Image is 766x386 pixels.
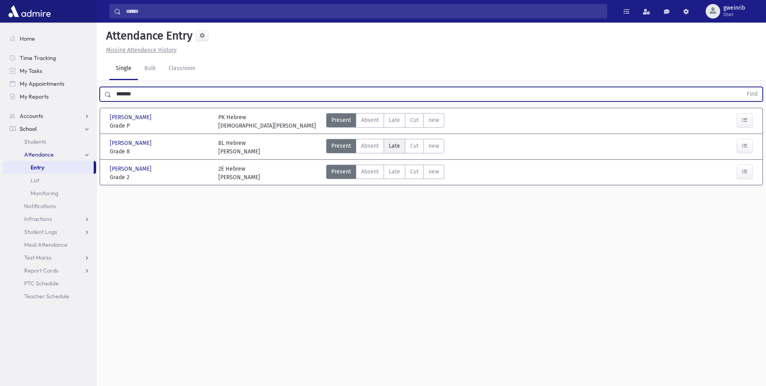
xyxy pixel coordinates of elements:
[3,32,96,45] a: Home
[218,165,260,182] div: 2E Hebrew [PERSON_NAME]
[3,200,96,213] a: Notifications
[361,116,379,124] span: Absent
[361,142,379,150] span: Absent
[3,290,96,303] a: Teacher Schedule
[109,58,138,80] a: Single
[326,113,444,130] div: AttTypes
[3,52,96,64] a: Time Tracking
[24,202,56,210] span: Notifications
[326,165,444,182] div: AttTypes
[429,142,439,150] span: new
[410,167,419,176] span: Cut
[24,138,46,145] span: Students
[3,225,96,238] a: Student Logs
[3,77,96,90] a: My Appointments
[218,113,316,130] div: PK Hebrew [DEMOGRAPHIC_DATA][PERSON_NAME]
[331,142,351,150] span: Present
[3,264,96,277] a: Report Cards
[723,5,745,11] span: gweinrib
[429,167,439,176] span: new
[3,161,94,174] a: Entry
[24,293,69,300] span: Teacher Schedule
[110,139,153,147] span: [PERSON_NAME]
[110,113,153,122] span: [PERSON_NAME]
[24,151,54,158] span: Attendance
[389,116,400,124] span: Late
[20,93,49,100] span: My Reports
[3,122,96,135] a: School
[110,173,210,182] span: Grade 2
[410,116,419,124] span: Cut
[331,116,351,124] span: Present
[326,139,444,156] div: AttTypes
[3,251,96,264] a: Test Marks
[3,64,96,77] a: My Tasks
[31,164,44,171] span: Entry
[110,122,210,130] span: Grade P
[20,125,37,132] span: School
[361,167,379,176] span: Absent
[24,267,58,274] span: Report Cards
[3,135,96,148] a: Students
[3,238,96,251] a: Meal Attendance
[106,47,177,54] u: Missing Attendance History
[6,3,53,19] img: AdmirePro
[20,35,35,42] span: Home
[3,213,96,225] a: Infractions
[389,167,400,176] span: Late
[162,58,202,80] a: Classroom
[331,167,351,176] span: Present
[24,241,68,248] span: Meal Attendance
[3,174,96,187] a: List
[3,148,96,161] a: Attendance
[218,139,260,156] div: 8L Hebrew [PERSON_NAME]
[103,29,193,43] h5: Attendance Entry
[410,142,419,150] span: Cut
[24,280,59,287] span: PTC Schedule
[3,90,96,103] a: My Reports
[24,215,52,223] span: Infractions
[742,87,762,101] button: Find
[3,277,96,290] a: PTC Schedule
[24,254,51,261] span: Test Marks
[3,187,96,200] a: Monitoring
[31,190,58,197] span: Monitoring
[138,58,162,80] a: Bulk
[110,147,210,156] span: Grade 8
[3,109,96,122] a: Accounts
[389,142,400,150] span: Late
[103,47,177,54] a: Missing Attendance History
[20,54,56,62] span: Time Tracking
[31,177,39,184] span: List
[20,112,43,120] span: Accounts
[110,165,153,173] span: [PERSON_NAME]
[20,80,64,87] span: My Appointments
[24,228,57,235] span: Student Logs
[429,116,439,124] span: new
[20,67,42,74] span: My Tasks
[121,4,607,19] input: Search
[723,11,745,18] span: User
